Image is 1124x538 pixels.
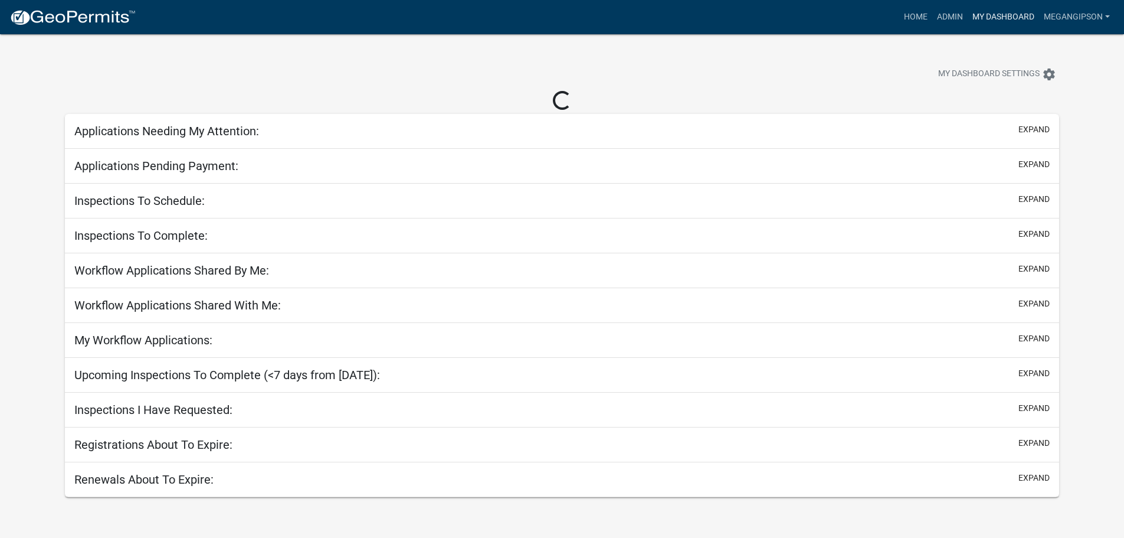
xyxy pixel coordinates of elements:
[74,333,212,347] h5: My Workflow Applications:
[1018,402,1050,415] button: expand
[899,6,932,28] a: Home
[1018,472,1050,484] button: expand
[1018,437,1050,449] button: expand
[74,298,281,312] h5: Workflow Applications Shared With Me:
[1018,123,1050,136] button: expand
[1018,263,1050,275] button: expand
[1018,298,1050,310] button: expand
[74,472,214,487] h5: Renewals About To Expire:
[1042,67,1056,81] i: settings
[74,229,208,243] h5: Inspections To Complete:
[1018,332,1050,345] button: expand
[938,67,1040,81] span: My Dashboard Settings
[74,438,232,452] h5: Registrations About To Expire:
[1018,367,1050,380] button: expand
[1018,193,1050,206] button: expand
[1018,228,1050,240] button: expand
[74,159,238,173] h5: Applications Pending Payment:
[1039,6,1115,28] a: megangipson
[74,403,232,417] h5: Inspections I Have Requested:
[74,263,269,278] h5: Workflow Applications Shared By Me:
[932,6,968,28] a: Admin
[74,368,380,382] h5: Upcoming Inspections To Complete (<7 days from [DATE]):
[1018,158,1050,171] button: expand
[74,194,205,208] h5: Inspections To Schedule:
[929,63,1066,86] button: My Dashboard Settingssettings
[968,6,1039,28] a: My Dashboard
[74,124,259,138] h5: Applications Needing My Attention:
